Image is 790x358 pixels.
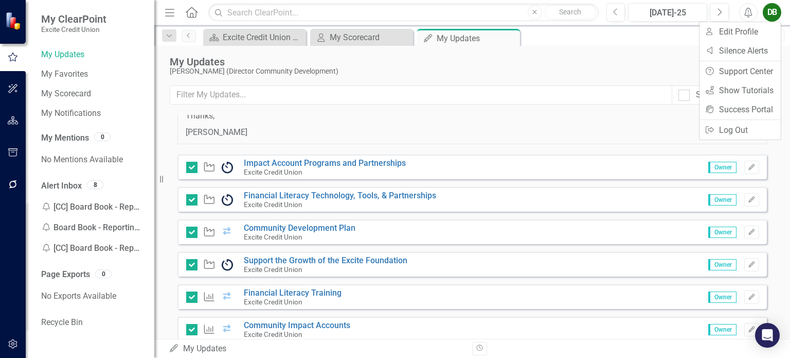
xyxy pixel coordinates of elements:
[313,31,410,44] a: My Scorecard
[244,288,342,298] a: Financial Literacy Training
[41,269,90,281] a: Page Exports
[41,149,144,170] div: No Mentions Available
[763,3,781,22] button: DB
[708,194,737,206] span: Owner
[41,132,89,144] a: My Mentions
[708,227,737,238] span: Owner
[170,86,672,105] input: Filter My Updates...
[41,317,144,329] a: Recycle Bin
[41,197,144,217] div: [CC] Board Book - Reporting Update Reminders Reminder
[244,158,406,168] a: Impact Account Programs and Partnerships
[244,330,302,338] small: Excite Credit Union
[41,13,106,25] span: My ClearPoint
[708,162,737,173] span: Owner
[244,298,302,306] small: Excite Credit Union
[221,226,234,238] img: Slightly Behind Schedule
[41,69,144,80] a: My Favorites
[94,132,111,141] div: 0
[221,194,234,206] img: Ongoing
[87,180,103,189] div: 8
[170,56,729,67] div: My Updates
[699,100,781,119] a: Success Portal
[755,323,780,348] div: Open Intercom Messenger
[5,12,23,30] img: ClearPoint Strategy
[244,223,355,233] a: Community Development Plan
[41,238,144,259] div: [CC] Board Book - Reporting Update Reminders Reminder
[699,22,781,41] a: Edit Profile
[170,67,729,75] div: [PERSON_NAME] (Director Community Development)
[221,291,234,303] img: Within Range
[699,41,781,60] a: Silence Alerts
[632,7,704,19] div: [DATE]-25
[186,110,759,122] p: Thanks,
[244,320,350,330] a: Community Impact Accounts
[41,180,82,192] a: Alert Inbox
[41,88,144,100] a: My Scorecard
[699,62,781,81] a: Support Center
[699,121,781,140] a: Log Out
[545,5,596,20] button: Search
[41,286,144,306] div: No Exports Available
[41,108,144,120] a: My Notifications
[244,191,436,200] a: Financial Literacy Technology, Tools, & Partnerships
[221,161,234,174] img: Ongoing
[244,168,302,176] small: Excite Credit Union
[708,324,737,335] span: Owner
[437,32,517,45] div: My Updates
[223,31,303,44] div: Excite Credit Union Board Book
[221,323,234,336] img: Within Range
[330,31,410,44] div: My Scorecard
[221,259,234,271] img: Ongoing
[559,8,581,16] span: Search
[699,81,781,100] a: Show Tutorials
[244,233,302,241] small: Excite Credit Union
[206,31,303,44] a: Excite Credit Union Board Book
[95,269,112,278] div: 0
[208,4,598,22] input: Search ClearPoint...
[696,89,768,101] div: Show All Workflows
[186,127,759,139] p: [PERSON_NAME]
[244,265,302,274] small: Excite Credit Union
[169,343,464,355] div: My Updates
[244,200,302,209] small: Excite Credit Union
[244,255,407,265] a: Support the Growth of the Excite Foundation
[41,25,106,33] small: Excite Credit Union
[628,3,707,22] button: [DATE]-25
[41,49,144,61] a: My Updates
[41,217,144,238] div: Board Book - Reporting Update Reminders Reminder
[708,292,737,303] span: Owner
[708,259,737,270] span: Owner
